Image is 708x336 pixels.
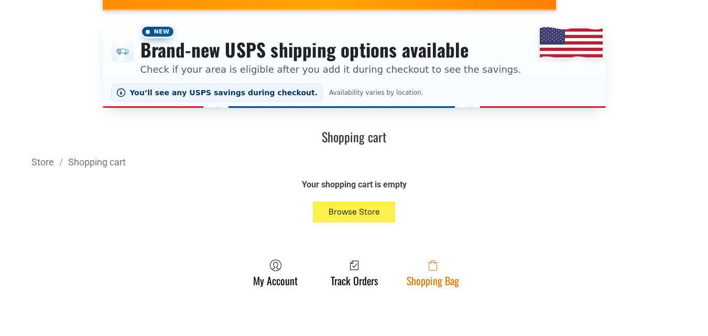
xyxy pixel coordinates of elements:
[31,155,677,169] div: Breadcrumbs
[140,25,175,38] span: New
[140,62,521,76] p: Check if your area is eligible after you add it during checkout to see the savings.
[68,156,126,167] a: Shopping cart
[103,19,606,108] div: Shipping options announcement
[329,207,380,217] span: Browse Store
[313,201,396,222] button: Browse Store
[166,179,543,191] div: Your shopping cart is empty
[140,38,521,61] h3: Brand-new USPS shipping options available
[401,259,464,287] a: Shopping Bag
[54,156,68,167] span: /
[248,259,303,287] a: My Account
[130,88,318,97] span: You’ll see any USPS savings during checkout.
[31,129,677,145] h1: Shopping cart
[325,259,383,287] a: Track Orders
[327,89,425,96] span: Availability varies by location.
[31,156,54,167] a: Store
